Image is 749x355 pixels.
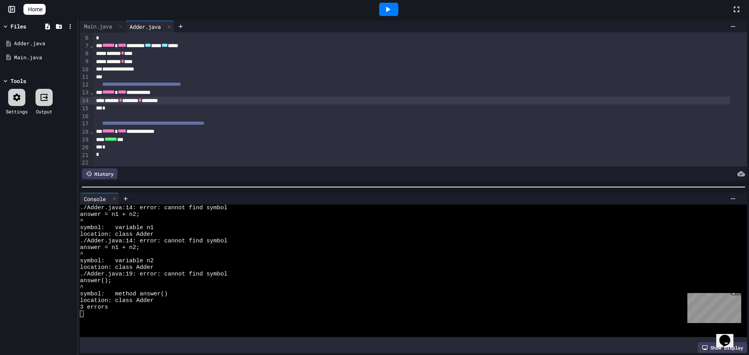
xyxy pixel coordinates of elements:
div: Console [80,193,119,205]
span: symbol: variable n2 [80,258,154,264]
iframe: chat widget [684,290,741,323]
span: ./Adder.java:19: error: cannot find symbol [80,271,227,277]
div: 22 [80,159,90,167]
div: 20 [80,144,90,152]
div: 13 [80,89,90,97]
div: 12 [80,81,90,89]
div: 19 [80,136,90,144]
span: location: class Adder [80,264,154,271]
span: answer = n1 + n2; [80,211,140,218]
div: Tools [11,77,26,85]
span: answer = n1 + n2; [80,244,140,251]
div: Main.java [80,22,116,30]
div: Adder.java [14,40,75,48]
div: 7 [80,42,90,50]
span: ^ [80,284,83,291]
div: 8 [80,50,90,58]
span: Fold line [90,89,94,95]
div: Main.java [80,21,126,32]
div: 10 [80,66,90,74]
div: 17 [80,120,90,128]
div: Adder.java [126,23,165,31]
span: symbol: variable n1 [80,224,154,231]
iframe: chat widget [716,324,741,347]
div: 15 [80,105,90,113]
div: History [82,168,117,179]
div: Settings [6,108,28,115]
div: Console [80,195,110,203]
div: 14 [80,97,90,105]
span: ^ [80,218,83,224]
div: 6 [80,34,90,42]
span: Fold line [90,42,94,49]
span: ./Adder.java:14: error: cannot find symbol [80,238,227,244]
span: Fold line [90,129,94,135]
div: Chat with us now!Close [3,3,54,49]
span: Home [28,5,43,13]
div: 18 [80,128,90,136]
span: location: class Adder [80,231,154,238]
span: location: class Adder [80,297,154,304]
span: ./Adder.java:14: error: cannot find symbol [80,205,227,211]
a: Home [23,4,46,15]
span: answer(); [80,277,112,284]
span: symbol: method answer() [80,291,168,297]
div: Show display [698,342,747,353]
div: 9 [80,58,90,65]
div: Files [11,22,26,30]
span: ^ [80,251,83,258]
div: Adder.java [126,21,174,32]
div: Output [36,108,52,115]
div: Main.java [14,54,75,62]
div: 21 [80,152,90,159]
div: 11 [80,73,90,81]
div: 16 [80,113,90,120]
span: 3 errors [80,304,108,311]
